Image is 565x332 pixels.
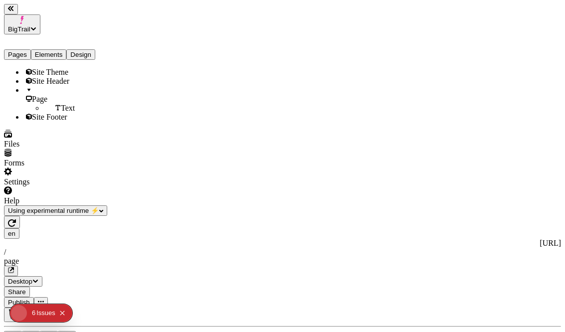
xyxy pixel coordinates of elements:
[31,49,67,60] button: Elements
[4,14,40,34] button: BigTrail
[61,104,75,112] span: Text
[32,113,67,121] span: Site Footer
[8,25,30,33] span: BigTrail
[4,49,31,60] button: Pages
[4,228,19,239] button: Open locale picker
[8,207,99,214] span: Using experimental runtime ⚡️
[4,8,146,17] p: Cookie Test Route
[4,276,42,287] button: Desktop
[4,140,124,149] div: Files
[32,95,47,103] span: Page
[4,177,124,186] div: Settings
[4,248,561,257] div: /
[4,257,561,266] div: page
[4,159,124,167] div: Forms
[4,196,124,205] div: Help
[32,77,69,85] span: Site Header
[8,299,30,306] span: Publish
[66,49,95,60] button: Design
[4,205,107,216] button: Using experimental runtime ⚡️
[8,278,32,285] span: Desktop
[8,288,26,296] span: Share
[4,287,30,297] button: Share
[4,297,34,308] button: Publish
[4,239,561,248] div: [URL]
[32,68,68,76] span: Site Theme
[8,230,15,237] span: en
